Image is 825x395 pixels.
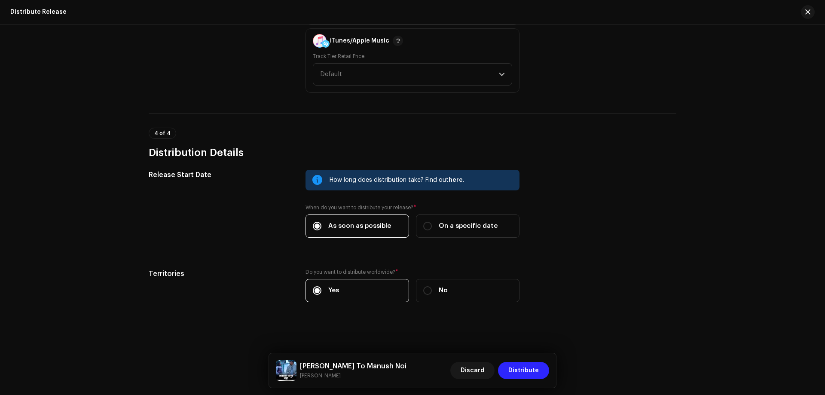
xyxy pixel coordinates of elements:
[149,146,676,159] h3: Distribution Details
[10,9,67,15] div: Distribute Release
[149,170,292,180] h5: Release Start Date
[330,37,389,44] div: iTunes/Apple Music
[149,269,292,279] h5: Territories
[330,175,513,185] div: How long does distribution take? Find out .
[313,53,364,60] label: Track Tier Retail Price
[300,361,406,371] h5: Tara To Manush Noi
[499,64,505,85] div: dropdown trigger
[461,362,484,379] span: Discard
[154,131,171,136] span: 4 of 4
[306,204,519,211] label: When do you want to distribute your release?
[328,286,339,295] span: Yes
[320,71,342,77] span: Default
[328,221,391,231] span: As soon as possible
[276,360,296,381] img: 7f93b8a2-5bdf-4ff2-907b-e7cda55df17a
[449,177,463,183] span: here
[439,286,448,295] span: No
[498,362,549,379] button: Distribute
[320,64,499,85] span: Default
[300,371,406,380] small: Tara To Manush Noi
[450,362,495,379] button: Discard
[306,269,519,276] label: Do you want to distribute worldwide?
[508,362,539,379] span: Distribute
[439,221,498,231] span: On a specific date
